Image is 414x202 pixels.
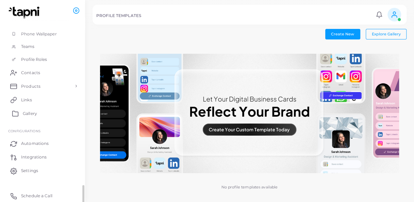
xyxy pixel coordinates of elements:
span: Automations [21,140,49,147]
img: logo [6,6,44,19]
a: Links [5,93,80,106]
span: Profile Roles [21,56,47,63]
a: Teams [5,40,80,53]
a: Settings [5,164,80,178]
span: Teams [21,44,35,50]
a: Background Templates [5,15,80,28]
a: Gallery [5,106,80,120]
img: No profile templates [100,54,399,173]
span: Configurations [8,129,40,133]
a: Integrations [5,150,80,164]
span: Schedule a Call [21,193,52,199]
span: Background Templates [21,18,69,24]
span: Links [21,97,32,103]
h5: PROFILE TEMPLATES [96,13,141,18]
a: Products [5,79,80,93]
p: No profile templates available [221,184,278,190]
span: Integrations [21,154,47,160]
span: Settings [21,168,38,174]
span: Phone Wallpaper [21,31,57,37]
a: Automations [5,137,80,150]
span: Explore Gallery [372,32,401,36]
button: Create New [325,29,360,39]
a: Phone Wallpaper [5,28,80,40]
span: Products [21,83,40,89]
a: Contacts [5,66,80,79]
span: Gallery [23,111,37,117]
a: Profile Roles [5,53,80,66]
button: Explore Gallery [366,29,407,39]
span: Contacts [21,70,40,76]
span: Create New [331,32,354,36]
